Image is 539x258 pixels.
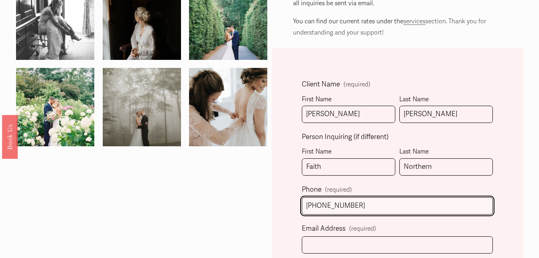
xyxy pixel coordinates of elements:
[325,187,352,193] span: (required)
[399,146,493,158] div: Last Name
[302,131,388,143] span: Person Inquiring (if different)
[344,82,370,88] span: (required)
[83,68,200,146] img: a&b-249.jpg
[302,94,395,106] div: First Name
[2,115,18,159] a: Book Us
[302,223,346,235] span: Email Address
[302,184,321,196] span: Phone
[399,94,493,106] div: Last Name
[403,18,425,25] a: services
[293,18,488,36] span: section. Thank you for understanding and your support!
[302,78,340,91] span: Client Name
[349,223,376,235] span: (required)
[302,146,395,158] div: First Name
[16,55,94,159] img: 14305484_1259623107382072_1992716122685880553_o.jpg
[169,68,287,146] img: ASW-178.jpg
[293,16,502,38] p: You can find our current rates under the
